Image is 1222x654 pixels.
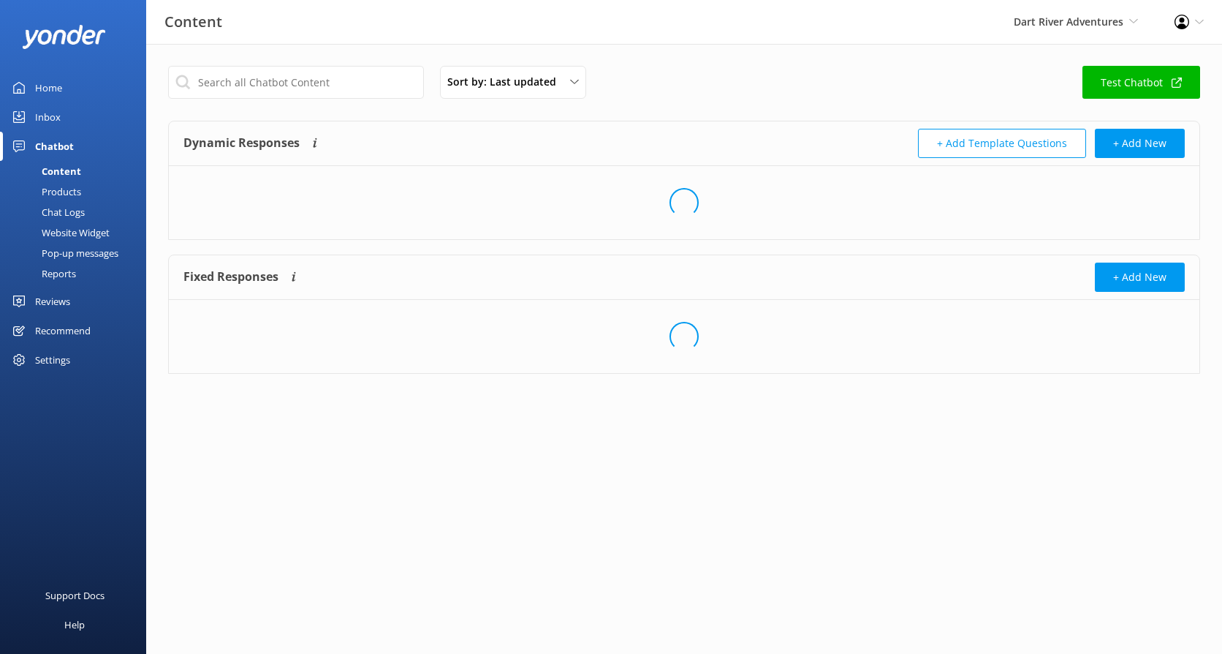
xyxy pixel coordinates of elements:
div: Products [9,181,81,202]
div: Content [9,161,81,181]
button: + Add New [1095,129,1185,158]
a: Pop-up messages [9,243,146,263]
a: Test Chatbot [1082,66,1200,99]
span: Dart River Adventures [1014,15,1123,29]
div: Chat Logs [9,202,85,222]
img: yonder-white-logo.png [22,25,106,49]
a: Reports [9,263,146,284]
a: Content [9,161,146,181]
div: Website Widget [9,222,110,243]
div: Settings [35,345,70,375]
div: Reviews [35,287,70,316]
button: + Add Template Questions [918,129,1086,158]
h4: Fixed Responses [183,263,278,292]
h3: Content [164,10,222,34]
div: Reports [9,263,76,284]
a: Website Widget [9,222,146,243]
div: Support Docs [45,581,105,610]
h4: Dynamic Responses [183,129,300,158]
div: Chatbot [35,132,74,161]
div: Home [35,73,62,102]
button: + Add New [1095,263,1185,292]
input: Search all Chatbot Content [168,66,424,99]
a: Products [9,181,146,202]
div: Recommend [35,316,91,345]
a: Chat Logs [9,202,146,222]
span: Sort by: Last updated [447,74,565,90]
div: Inbox [35,102,61,132]
div: Pop-up messages [9,243,118,263]
div: Help [64,610,85,639]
